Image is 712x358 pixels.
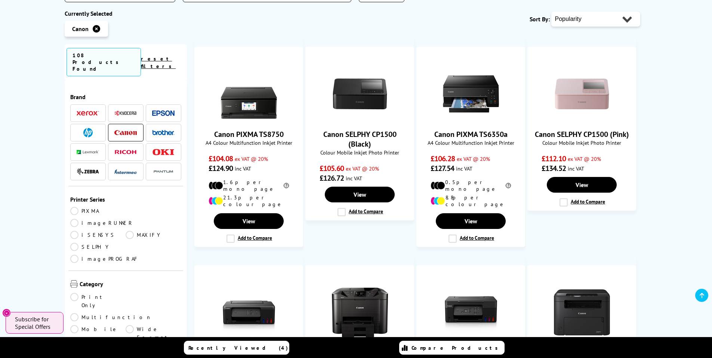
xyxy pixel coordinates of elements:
[70,325,126,342] a: Mobile
[152,110,175,116] img: Epson
[184,341,289,355] a: Recently Viewed (4)
[70,231,126,239] a: iSENSYS
[114,150,137,154] img: Ricoh
[568,165,584,172] span: inc VAT
[114,108,137,118] a: Kyocera
[72,25,89,33] span: Canon
[431,154,455,163] span: £106.28
[70,313,152,321] a: Multifunction
[554,284,610,340] img: Canon i-SENSYS MF272dw
[325,187,394,202] a: View
[235,155,268,162] span: ex VAT @ 20%
[332,66,388,122] img: Canon SELPHY CP1500 (Black)
[80,280,182,289] span: Category
[152,149,175,155] img: OKI
[443,66,499,122] img: Canon PIXMA TS6350a
[431,194,511,208] li: 8.8p per colour page
[209,154,233,163] span: £104.08
[152,108,175,118] a: Epson
[70,280,78,288] img: Category
[126,231,181,239] a: MAXIFY
[542,163,566,173] span: £134.52
[568,155,601,162] span: ex VAT @ 20%
[209,163,233,173] span: £124.90
[77,128,99,137] a: HP
[554,66,610,122] img: Canon SELPHY CP1500 (Pink)
[67,48,141,76] span: 108 Products Found
[323,129,397,149] a: Canon SELPHY CP1500 (Black)
[346,165,379,172] span: ex VAT @ 20%
[152,130,175,135] img: Brother
[221,66,277,122] img: Canon PIXMA TS8750
[431,163,454,173] span: £127.54
[77,150,99,154] img: Lexmark
[434,129,508,139] a: Canon PIXMA TS6350a
[346,175,362,182] span: inc VAT
[221,116,277,123] a: Canon PIXMA TS8750
[332,116,388,123] a: Canon SELPHY CP1500 (Black)
[114,110,137,116] img: Kyocera
[332,284,388,340] img: Canon MAXIFY MB5450
[221,284,277,340] img: Canon PIXMA G1530 MegaTank
[77,111,99,116] img: Xerox
[152,147,175,157] a: OKI
[70,293,126,309] a: Print Only
[431,179,511,192] li: 0.5p per mono page
[560,198,605,206] label: Add to Compare
[554,334,610,342] a: Canon i-SENSYS MF272dw
[209,194,289,208] li: 21.3p per colour page
[141,55,176,70] a: reset filters
[77,147,99,157] a: Lexmark
[214,129,284,139] a: Canon PIXMA TS8750
[412,345,502,351] span: Compare Products
[70,93,182,101] span: Brand
[443,334,499,342] a: Canon PIXMA G2570 MegaTank
[77,167,99,176] a: Zebra
[114,169,137,174] img: Intermec
[456,165,472,172] span: inc VAT
[420,139,521,146] span: A4 Colour Multifunction Inkjet Printer
[65,10,187,17] div: Currently Selected
[320,163,344,173] span: £105.60
[70,196,182,203] span: Printer Series
[70,243,126,251] a: SELPHY
[535,129,629,139] a: Canon SELPHY CP1500 (Pink)
[126,325,181,342] a: Wide Format
[309,149,410,156] span: Colour Mobile Inkjet Photo Printer
[70,207,126,215] a: PIXMA
[530,15,550,23] span: Sort By:
[2,309,11,317] button: Close
[554,116,610,123] a: Canon SELPHY CP1500 (Pink)
[443,284,499,340] img: Canon PIXMA G2570 MegaTank
[70,255,139,263] a: imagePROGRAF
[547,177,616,193] a: View
[542,154,566,163] span: £112.10
[531,139,632,146] span: Colour Mobile Inkjet Photo Printer
[214,213,283,229] a: View
[77,108,99,118] a: Xerox
[436,213,505,229] a: View
[152,128,175,137] a: Brother
[152,167,175,176] img: Pantum
[70,219,134,227] a: imageRUNNER
[226,235,272,243] label: Add to Compare
[114,130,137,135] img: Canon
[77,168,99,175] img: Zebra
[337,208,383,216] label: Add to Compare
[15,315,56,330] span: Subscribe for Special Offers
[114,128,137,137] a: Canon
[114,147,137,157] a: Ricoh
[320,173,344,183] span: £126.72
[399,341,505,355] a: Compare Products
[198,139,299,146] span: A4 Colour Multifunction Inkjet Printer
[332,334,388,342] a: Canon MAXIFY MB5450
[221,334,277,342] a: Canon PIXMA G1530 MegaTank
[235,165,251,172] span: inc VAT
[449,235,494,243] label: Add to Compare
[83,128,93,137] img: HP
[443,116,499,123] a: Canon PIXMA TS6350a
[457,155,490,162] span: ex VAT @ 20%
[209,179,289,192] li: 1.6p per mono page
[188,345,288,351] span: Recently Viewed (4)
